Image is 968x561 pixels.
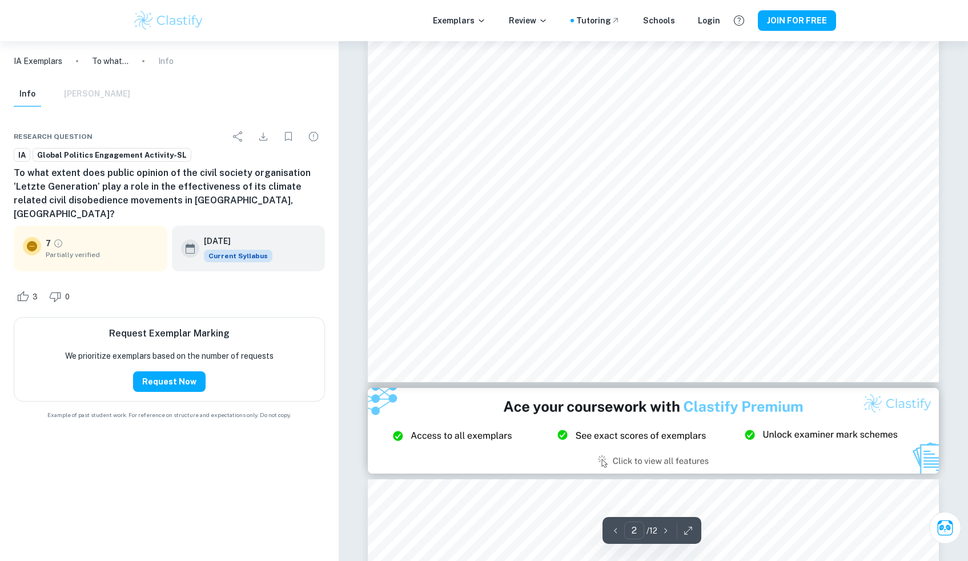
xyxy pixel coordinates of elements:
button: JOIN FOR FREE [758,10,836,31]
button: Info [14,82,41,107]
button: Request Now [133,371,206,392]
p: Info [158,55,174,67]
span: Research question [14,131,93,142]
img: Ad [368,388,939,474]
div: Like [14,287,44,306]
a: Schools [643,14,675,27]
a: Global Politics Engagement Activity-SL [33,148,191,162]
span: Partially verified [46,250,158,260]
span: Current Syllabus [204,250,272,262]
div: Share [227,125,250,148]
p: We prioritize exemplars based on the number of requests [65,350,274,362]
p: Review [509,14,548,27]
div: Download [252,125,275,148]
div: Dislike [46,287,76,306]
span: Global Politics Engagement Activity-SL [33,150,191,161]
a: Tutoring [576,14,620,27]
p: 7 [46,237,51,250]
div: This exemplar is based on the current syllabus. Feel free to refer to it for inspiration/ideas wh... [204,250,272,262]
p: / 12 [646,524,657,537]
button: Help and Feedback [729,11,749,30]
a: Grade partially verified [53,238,63,249]
img: Clastify logo [132,9,205,32]
a: IA [14,148,30,162]
span: Example of past student work. For reference on structure and expectations only. Do not copy. [14,411,325,419]
p: Exemplars [433,14,486,27]
h6: To what extent does public opinion of the civil society organisation ‘Letzte Generation’ play a r... [14,166,325,221]
h6: Request Exemplar Marking [109,327,230,340]
div: Bookmark [277,125,300,148]
a: IA Exemplars [14,55,62,67]
span: 0 [59,291,76,303]
span: IA [14,150,30,161]
button: Ask Clai [929,512,961,544]
a: Login [698,14,720,27]
p: To what extent does public opinion of the civil society organisation ‘Letzte Generation’ play a r... [92,55,128,67]
span: 3 [26,291,44,303]
div: Report issue [302,125,325,148]
h6: [DATE] [204,235,263,247]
